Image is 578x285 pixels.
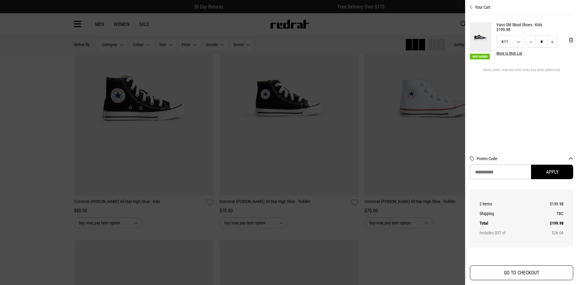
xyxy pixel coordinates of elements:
iframe: Customer reviews powered by Trustpilot [470,255,573,261]
th: Includes GST of [480,228,534,238]
div: $199.98 [496,27,573,32]
th: 2 items [480,199,534,209]
td: $26.08 [534,228,564,238]
button: Decrease quantity [526,36,536,48]
button: Move to Wish List [496,51,522,55]
span: Just Added [470,54,490,59]
button: Open LiveChat chat widget [5,2,23,21]
button: Promo Code [477,156,573,161]
button: GO TO CHECKOUT [470,265,573,280]
td: TBC [534,209,564,218]
button: Apply [531,165,573,179]
img: Vans Old Skool Shoes - Kids [470,22,492,52]
a: Vans Old Skool Shoes - Kids [496,22,573,27]
div: Items aren't reserved until order has been submitted [470,68,573,77]
button: 'Remove from cart [564,33,578,48]
td: $199.98 [534,199,564,209]
span: K11 [497,40,523,44]
td: $199.98 [534,218,564,228]
input: Promo Code [470,165,531,179]
button: Increase quantity [547,36,557,48]
th: Shipping [480,209,534,218]
th: Total [480,218,534,228]
input: Quantity [536,36,548,48]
